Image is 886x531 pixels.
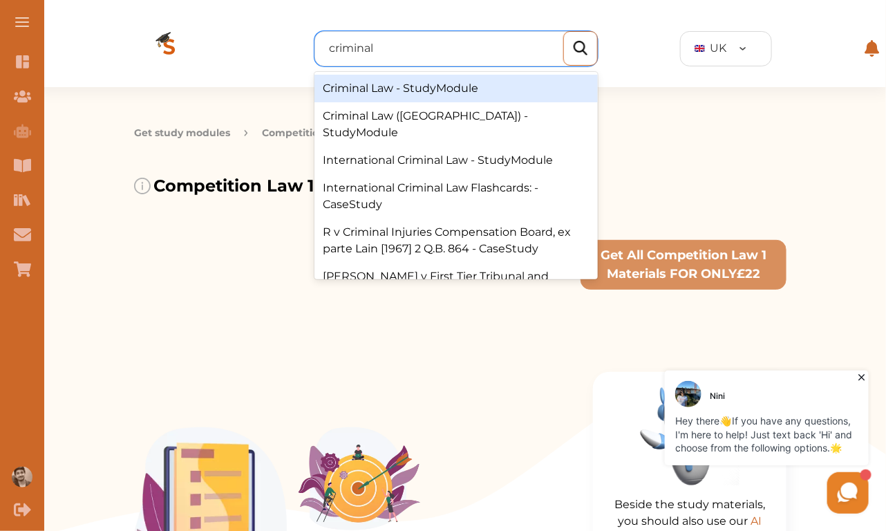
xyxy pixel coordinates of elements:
[244,126,248,140] img: arrow
[695,45,705,53] img: GB Flag
[314,102,598,147] div: Criminal Law ([GEOGRAPHIC_DATA]) - StudyModule
[134,178,151,194] img: info-img
[314,218,598,263] div: R v Criminal Injuries Compensation Board, ex parte Lain [1967] 2 Q.B. 864 - CaseStudy
[314,147,598,174] div: International Criminal Law - StudyModule
[314,174,598,218] div: International Criminal Law Flashcards: - CaseStudy
[710,40,727,57] span: UK
[314,263,598,324] div: [PERSON_NAME] v First Tier Tribunal and Criminal Injuries Compensation (2013) UKSC 19 - CaseStudy
[262,126,355,140] p: Competition Law 1
[122,10,216,87] img: Logo
[587,246,780,283] p: Get All Competition Law 1 Materials FOR ONLY £ 22
[554,367,872,517] iframe: HelpCrunch
[153,174,314,198] p: Competition Law 1
[581,240,786,290] button: [object Object]
[314,75,598,102] div: Criminal Law - StudyModule
[134,126,230,140] button: Get study modules
[739,47,746,50] img: arrow-down
[12,467,32,487] img: User profile
[574,41,587,55] img: search_icon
